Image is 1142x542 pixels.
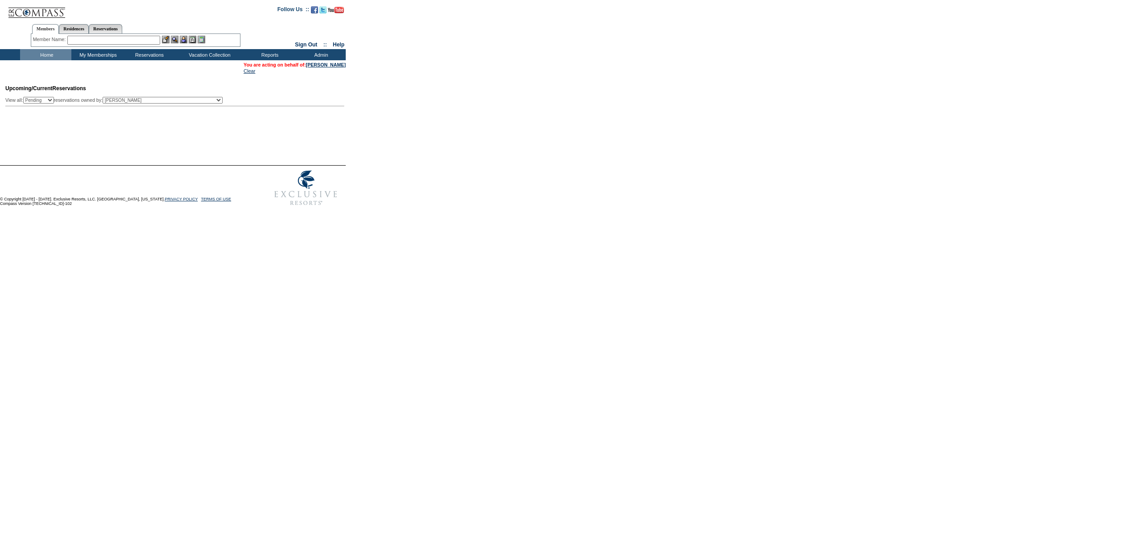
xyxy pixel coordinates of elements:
td: Admin [294,49,346,60]
a: Follow us on Twitter [319,9,327,14]
a: Reservations [89,24,122,33]
img: b_edit.gif [162,36,170,43]
img: Exclusive Resorts [266,166,346,210]
td: Follow Us :: [277,5,309,16]
a: [PERSON_NAME] [306,62,346,67]
img: Follow us on Twitter [319,6,327,13]
div: Member Name: [33,36,67,43]
a: Subscribe to our YouTube Channel [328,9,344,14]
td: My Memberships [71,49,123,60]
span: Reservations [5,85,86,92]
a: Sign Out [295,42,317,48]
img: Impersonate [180,36,187,43]
span: Upcoming/Current [5,85,52,92]
a: Clear [244,68,255,74]
img: Subscribe to our YouTube Channel [328,7,344,13]
a: Residences [59,24,89,33]
td: Reservations [123,49,174,60]
td: Reports [243,49,294,60]
td: Vacation Collection [174,49,243,60]
a: PRIVACY POLICY [165,197,198,201]
a: Become our fan on Facebook [311,9,318,14]
img: View [171,36,178,43]
a: TERMS OF USE [201,197,232,201]
a: Members [32,24,59,34]
a: Help [333,42,344,48]
img: Reservations [189,36,196,43]
span: :: [323,42,327,48]
img: Become our fan on Facebook [311,6,318,13]
span: You are acting on behalf of: [244,62,346,67]
div: View all: reservations owned by: [5,97,227,104]
td: Home [20,49,71,60]
img: b_calculator.gif [198,36,205,43]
